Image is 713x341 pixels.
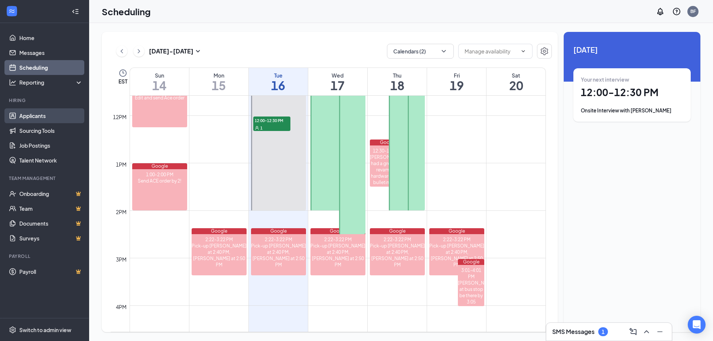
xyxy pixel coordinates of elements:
[132,95,187,101] div: Edit and send Ace order
[118,69,127,78] svg: Clock
[458,259,485,265] div: Google
[130,72,189,79] div: Sun
[690,8,696,14] div: BF
[130,68,189,95] a: September 14, 2025
[19,45,83,60] a: Messages
[310,243,365,268] div: Pick-up [PERSON_NAME] at 2:40 PM, [PERSON_NAME] at 2:50 PM
[370,154,406,198] div: [PERSON_NAME] had a great idea revamp the hardware stores bulletin board and make it larger
[581,76,683,83] div: Your next interview
[552,328,595,336] h3: SMS Messages
[192,228,247,234] div: Google
[581,86,683,99] h1: 12:00 - 12:30 PM
[9,253,81,259] div: Payroll
[19,108,83,123] a: Applicants
[573,44,691,55] span: [DATE]
[132,178,187,184] div: Send ACE order by 2!
[249,72,308,79] div: Tue
[102,5,151,18] h1: Scheduling
[251,243,306,268] div: Pick-up [PERSON_NAME] at 2:40 PM, [PERSON_NAME] at 2:50 PM
[19,138,83,153] a: Job Postings
[114,303,128,311] div: 4pm
[642,327,651,336] svg: ChevronUp
[370,148,406,154] div: 12:30-1:30 PM
[19,153,83,168] a: Talent Network
[655,327,664,336] svg: Minimize
[135,47,143,56] svg: ChevronRight
[19,216,83,231] a: DocumentsCrown
[72,8,79,15] svg: Collapse
[429,243,484,268] div: Pick-up [PERSON_NAME] at 2:40 PM, [PERSON_NAME] at 2:50 PM
[486,68,546,95] a: September 20, 2025
[429,236,484,243] div: 2:22-3:22 PM
[486,79,546,92] h1: 20
[132,171,187,178] div: 1:00-2:00 PM
[641,326,652,338] button: ChevronUp
[19,326,71,334] div: Switch to admin view
[8,7,16,15] svg: WorkstreamLogo
[132,163,187,169] div: Google
[114,208,128,216] div: 2pm
[189,68,248,95] a: September 15, 2025
[540,47,549,56] svg: Settings
[688,316,706,334] div: Open Intercom Messenger
[251,228,306,234] div: Google
[458,267,485,280] div: 3:01-4:01 PM
[19,201,83,216] a: TeamCrown
[520,48,526,54] svg: ChevronDown
[249,79,308,92] h1: 16
[654,326,666,338] button: Minimize
[118,47,126,56] svg: ChevronLeft
[486,72,546,79] div: Sat
[116,46,127,57] button: ChevronLeft
[427,79,486,92] h1: 19
[368,72,427,79] div: Thu
[130,79,189,92] h1: 14
[118,78,127,85] span: EST
[629,327,638,336] svg: ComposeMessage
[427,68,486,95] a: September 19, 2025
[370,140,406,145] div: Google
[255,126,259,130] svg: User
[370,228,425,234] div: Google
[253,117,290,124] span: 12:00-12:30 PM
[310,228,365,234] div: Google
[19,79,83,86] div: Reporting
[111,113,128,121] div: 12pm
[9,79,16,86] svg: Analysis
[192,243,247,268] div: Pick-up [PERSON_NAME] at 2:40 PM, [PERSON_NAME] at 2:50 PM
[193,47,202,56] svg: SmallChevronDown
[308,68,367,95] a: September 17, 2025
[19,186,83,201] a: OnboardingCrown
[370,236,425,243] div: 2:22-3:22 PM
[251,236,306,243] div: 2:22-3:22 PM
[260,125,263,131] span: 1
[308,72,367,79] div: Wed
[9,326,16,334] svg: Settings
[308,79,367,92] h1: 17
[370,243,425,268] div: Pick-up [PERSON_NAME] at 2:40 PM, [PERSON_NAME] at 2:50 PM
[149,47,193,55] h3: [DATE] - [DATE]
[189,72,248,79] div: Mon
[537,44,552,59] button: Settings
[249,68,308,95] a: September 16, 2025
[387,44,454,59] button: Calendars (2)ChevronDown
[9,175,81,181] div: Team Management
[9,97,81,104] div: Hiring
[192,236,247,243] div: 2:22-3:22 PM
[465,47,517,55] input: Manage availability
[310,236,365,243] div: 2:22-3:22 PM
[627,326,639,338] button: ComposeMessage
[19,231,83,246] a: SurveysCrown
[429,228,484,234] div: Google
[19,60,83,75] a: Scheduling
[189,79,248,92] h1: 15
[440,47,447,55] svg: ChevronDown
[19,30,83,45] a: Home
[672,7,681,16] svg: QuestionInfo
[427,72,486,79] div: Fri
[114,160,128,168] div: 1pm
[368,79,427,92] h1: 18
[581,107,683,114] div: Onsite Interview with [PERSON_NAME]
[458,280,485,305] div: [PERSON_NAME] at bus stop be there by 3:05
